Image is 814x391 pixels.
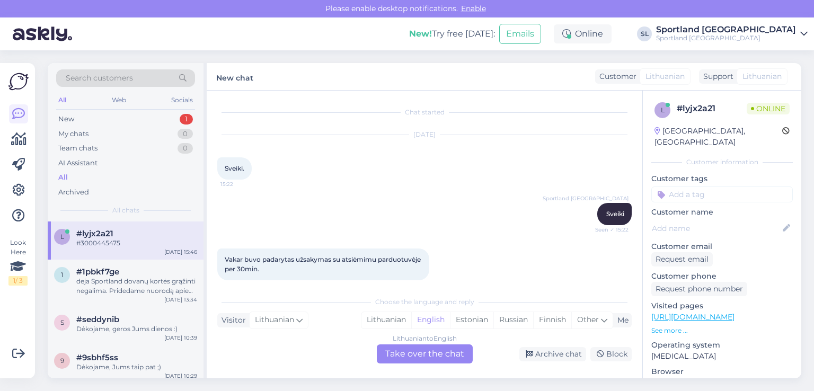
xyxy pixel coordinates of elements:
div: #3000445475 [76,238,197,248]
span: Sveiki [606,210,624,218]
span: Other [577,315,599,324]
div: Socials [169,93,195,107]
a: Sportland [GEOGRAPHIC_DATA]Sportland [GEOGRAPHIC_DATA] [656,25,808,42]
span: Vakar buvo padarytas užsakymas su atsiėmimu parduotuvėje per 30min. [225,255,422,273]
span: #lyjx2a21 [76,229,113,238]
input: Add name [652,223,781,234]
div: Team chats [58,143,98,154]
span: 15:22 [220,180,260,188]
div: Take over the chat [377,344,473,363]
span: Enable [458,4,489,13]
div: Chat started [217,108,632,117]
div: Choose the language and reply [217,297,632,307]
div: Look Here [8,238,28,286]
b: New! [409,29,432,39]
p: Browser [651,366,793,377]
p: See more ... [651,326,793,335]
div: [DATE] 15:46 [164,248,197,256]
div: All [56,93,68,107]
span: Seen ✓ 15:22 [589,226,629,234]
span: 15:22 [220,281,260,289]
div: Try free [DATE]: [409,28,495,40]
p: [MEDICAL_DATA] [651,351,793,362]
div: SL [637,26,652,41]
div: Customer information [651,157,793,167]
span: Sveiki. [225,164,244,172]
div: Web [110,93,128,107]
span: #seddynib [76,315,119,324]
span: #1pbkf7ge [76,267,119,277]
p: Customer phone [651,271,793,282]
div: Visitor [217,315,246,326]
div: Archive chat [519,347,586,361]
div: Lithuanian [361,312,411,328]
span: Lithuanian [255,314,294,326]
div: Support [699,71,733,82]
div: Block [590,347,632,361]
input: Add a tag [651,186,793,202]
div: Request email [651,252,713,266]
div: Sportland [GEOGRAPHIC_DATA] [656,34,796,42]
div: Archived [58,187,89,198]
p: Opera [TECHNICAL_ID] [651,377,793,388]
div: [DATE] 10:29 [164,372,197,380]
p: Customer tags [651,173,793,184]
div: # lyjx2a21 [677,102,747,115]
a: [URL][DOMAIN_NAME] [651,312,735,322]
div: 0 [178,129,193,139]
div: [DATE] 10:39 [164,334,197,342]
div: [DATE] [217,130,632,139]
div: English [411,312,450,328]
span: s [60,318,64,326]
div: Sportland [GEOGRAPHIC_DATA] [656,25,796,34]
span: Lithuanian [742,71,782,82]
span: l [661,106,665,114]
div: Request phone number [651,282,747,296]
span: #9sbhf5ss [76,353,118,362]
p: Customer name [651,207,793,218]
div: [DATE] 13:34 [164,296,197,304]
p: Visited pages [651,300,793,312]
span: 9 [60,357,64,365]
div: Lithuanian to English [393,334,457,343]
div: 0 [178,143,193,154]
div: All [58,172,68,183]
div: Dėkojame, Jums taip pat ;) [76,362,197,372]
span: l [60,233,64,241]
p: Customer email [651,241,793,252]
div: Online [554,24,612,43]
div: My chats [58,129,89,139]
div: Finnish [533,312,571,328]
span: All chats [112,206,139,215]
div: Customer [595,71,636,82]
span: Lithuanian [645,71,685,82]
div: 1 [180,114,193,125]
div: Estonian [450,312,493,328]
div: 1 / 3 [8,276,28,286]
div: [GEOGRAPHIC_DATA], [GEOGRAPHIC_DATA] [654,126,782,148]
span: Sportland [GEOGRAPHIC_DATA] [543,194,629,202]
div: Me [613,315,629,326]
button: Emails [499,24,541,44]
label: New chat [216,69,253,84]
div: Russian [493,312,533,328]
div: deja Sportland dovanų kortės grąžinti negalima. Pridedame nuorodą apie Sportland dovanų kortelę: ... [76,277,197,296]
span: Online [747,103,790,114]
div: AI Assistant [58,158,98,168]
span: 1 [61,271,63,279]
div: New [58,114,74,125]
span: Search customers [66,73,133,84]
img: Askly Logo [8,72,29,92]
div: Dėkojame, geros Jums dienos :) [76,324,197,334]
p: Operating system [651,340,793,351]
